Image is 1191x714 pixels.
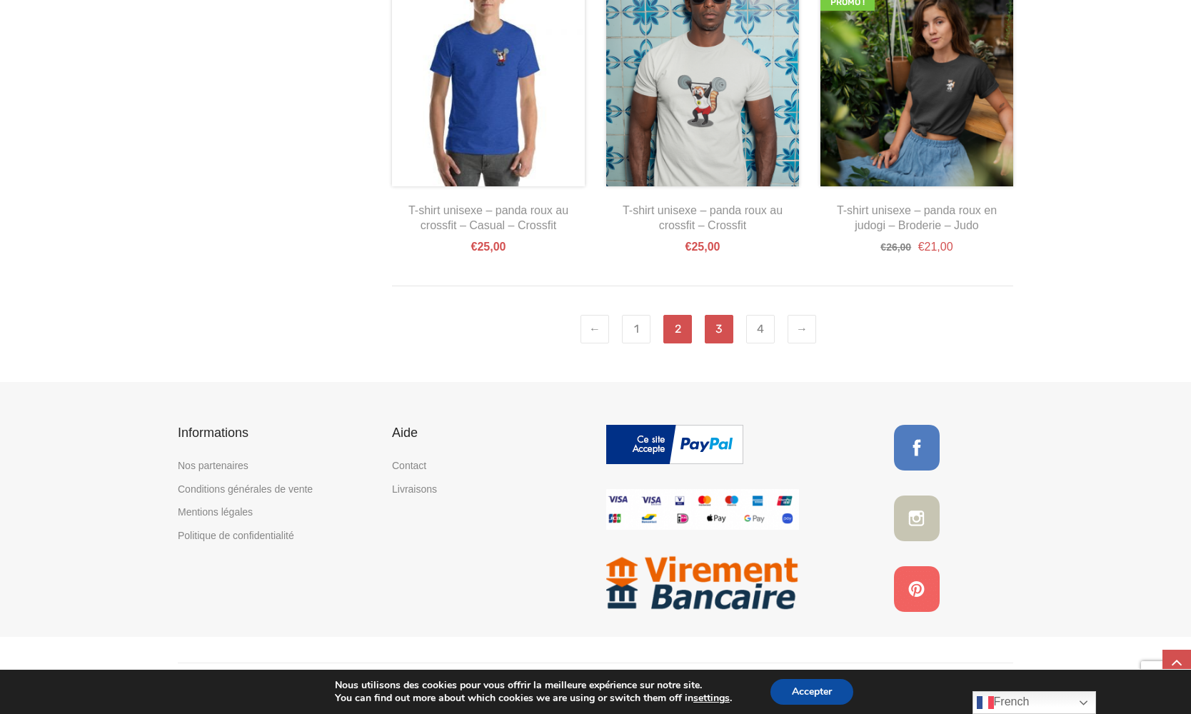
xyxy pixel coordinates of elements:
[622,315,650,343] a: 1
[178,460,248,471] a: Nos partenaires
[392,425,585,441] h2: Aide
[770,679,853,705] button: Accepter
[178,483,313,495] a: Conditions générales de vente
[392,483,437,495] a: Livraisons
[977,694,994,711] img: fr
[973,691,1096,714] a: French
[408,204,568,231] a: T-shirt unisexe – panda roux au crossfit – Casual – Crossfit
[837,204,997,231] a: T-shirt unisexe – panda roux en judogi – Broderie – Judo
[178,530,294,541] a: Politique de confidentialité
[606,428,743,439] a: PayPal Comment Ca Marche
[178,425,371,441] h2: Informations
[471,241,506,253] bdi: 25,00
[918,241,953,253] bdi: 21,00
[663,315,692,343] span: 2
[606,555,799,610] img: virement
[685,241,720,253] bdi: 25,00
[471,241,478,253] span: €
[606,425,743,464] img: Now accepting PayPal
[705,315,733,343] a: 3
[693,692,730,705] button: settings
[178,506,253,518] a: Mentions légales
[788,315,816,343] a: →
[335,679,732,692] p: Nous utilisons des cookies pour vous offrir la meilleure expérience sur notre site.
[335,692,732,705] p: You can find out more about which cookies we are using or switch them off in .
[880,241,911,253] bdi: 26,00
[581,315,609,343] a: ←
[918,241,925,253] span: €
[392,460,426,471] a: Contact
[685,241,692,253] span: €
[623,204,783,231] a: T-shirt unisexe – panda roux au crossfit – Crossfit
[880,241,886,253] span: €
[746,315,775,343] a: 4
